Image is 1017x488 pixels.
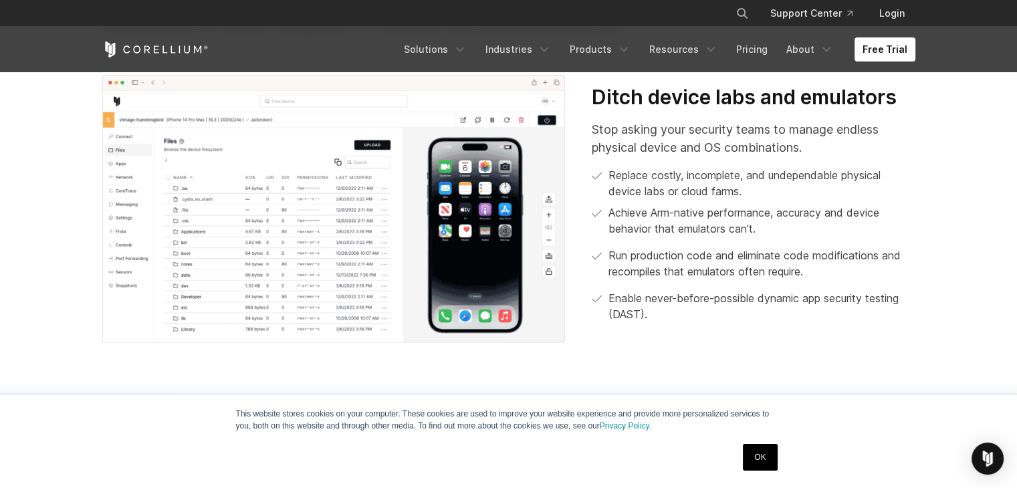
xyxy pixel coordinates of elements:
[396,37,475,62] a: Solutions
[743,444,777,471] a: OK
[608,290,915,322] p: Enable never-before-possible dynamic app security testing (DAST).
[592,85,915,110] h3: Ditch device labs and emulators
[562,37,639,62] a: Products
[592,120,915,156] p: Stop asking your security teams to manage endless physical device and OS combinations.
[608,167,915,199] p: Replace costly, incomplete, and undependable physical device labs or cloud farms.
[102,41,209,57] a: Corellium Home
[608,247,915,279] p: Run production code and eliminate code modifications and recompiles that emulators often require.
[719,1,915,25] div: Navigation Menu
[760,1,863,25] a: Support Center
[869,1,915,25] a: Login
[730,1,754,25] button: Search
[855,37,915,62] a: Free Trial
[778,37,841,62] a: About
[728,37,776,62] a: Pricing
[102,75,566,344] img: Dynamic app security testing (DSAT); iOS pentest
[972,443,1004,475] div: Open Intercom Messenger
[477,37,559,62] a: Industries
[608,205,915,237] p: Achieve Arm-native performance, accuracy and device behavior that emulators can’t.
[236,408,782,432] p: This website stores cookies on your computer. These cookies are used to improve your website expe...
[600,421,651,431] a: Privacy Policy.
[641,37,725,62] a: Resources
[396,37,915,62] div: Navigation Menu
